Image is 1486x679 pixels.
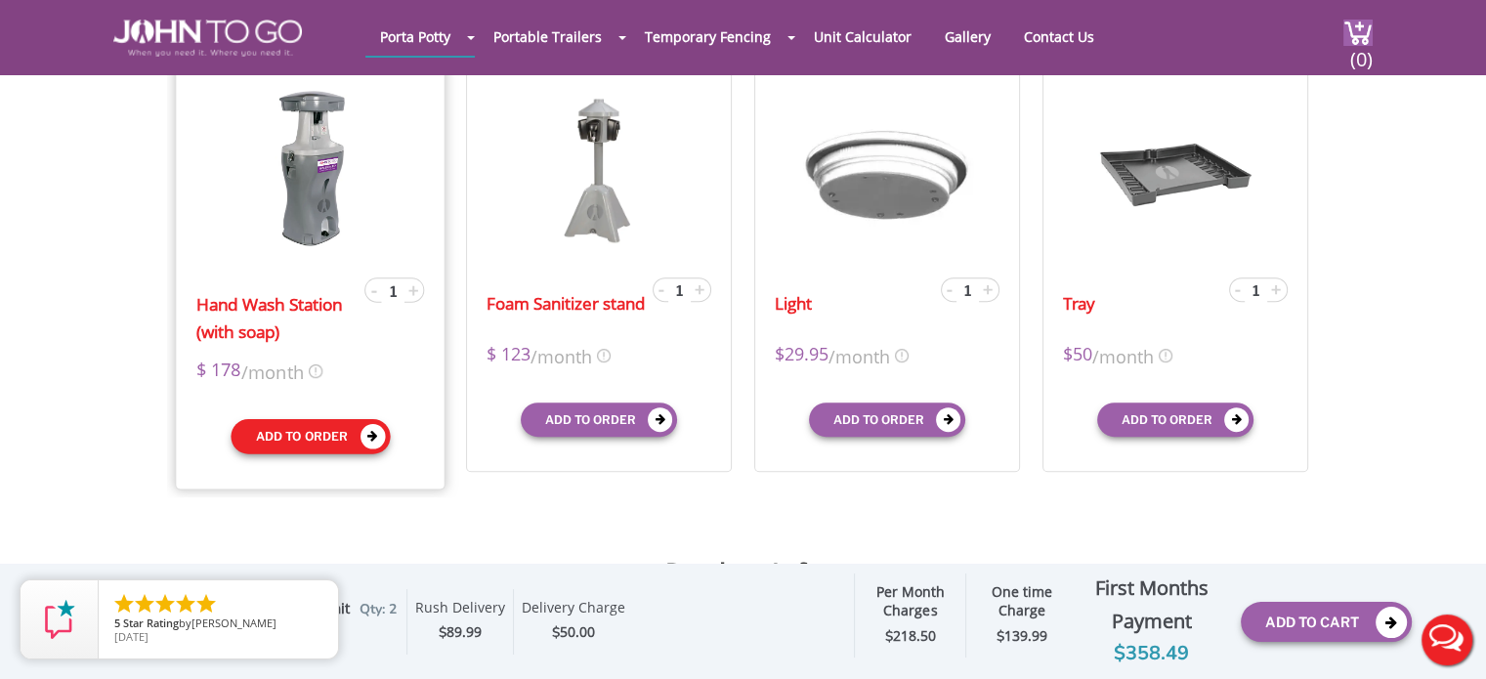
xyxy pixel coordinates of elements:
[775,341,828,369] span: $29.95
[992,582,1052,619] strong: One time Charge
[630,18,785,56] a: Temporary Fencing
[930,18,1005,56] a: Gallery
[196,290,361,346] a: Hand Wash Station (with soap)
[479,18,616,56] a: Portable Trailers
[775,92,998,248] img: 17
[415,599,505,622] div: Rush Delivery
[1343,20,1373,46] img: cart a
[828,341,890,369] span: /month
[309,364,322,378] img: icon
[521,403,677,437] button: Add to order
[446,622,482,641] span: 89.99
[1349,30,1373,72] span: (0)
[415,621,505,644] div: $
[112,592,136,615] li: 
[196,356,241,385] span: $ 178
[947,277,953,301] span: -
[123,615,179,630] span: Star Rating
[597,349,611,362] img: icon
[371,277,377,301] span: -
[191,615,276,630] span: [PERSON_NAME]
[360,600,397,618] span: Qty: 2
[876,582,945,619] strong: Per Month Charges
[1408,601,1486,679] button: Live Chat
[522,599,625,622] div: Delivery Charge
[1063,290,1095,318] a: Tray
[1159,349,1172,362] img: icon
[1271,277,1281,301] span: +
[895,349,909,362] img: icon
[555,92,643,248] img: 17
[153,592,177,615] li: 
[1097,403,1253,437] button: Add to order
[241,356,304,385] span: /month
[560,622,595,641] span: 50.00
[408,277,418,301] span: +
[1009,18,1109,56] a: Contact Us
[1078,638,1226,669] div: $358.49
[174,592,197,615] li: 
[799,18,926,56] a: Unit Calculator
[1092,341,1154,369] span: /month
[487,341,531,369] span: $ 123
[695,277,704,301] span: +
[113,20,302,57] img: JOHN to go
[40,600,79,639] img: Review Rating
[1097,92,1253,248] img: 17
[997,627,1047,646] strong: $
[114,615,120,630] span: 5
[893,626,936,645] span: 218.50
[487,290,645,318] a: Foam Sanitizer stand
[194,592,218,615] li: 
[1063,341,1092,369] span: $50
[775,290,812,318] a: Light
[114,629,149,644] span: [DATE]
[658,277,664,301] span: -
[231,419,390,454] button: Add to order
[133,592,156,615] li: 
[983,277,993,301] span: +
[1241,602,1412,642] button: Add To Cart
[114,617,322,631] span: by
[522,621,625,644] div: $
[365,18,465,56] a: Porta Potty
[885,627,936,646] strong: $
[258,88,363,247] img: 17
[1235,277,1241,301] span: -
[1078,572,1226,638] div: First Months Payment
[1004,626,1047,645] span: 139.99
[531,341,592,369] span: /month
[809,403,965,437] button: Add to order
